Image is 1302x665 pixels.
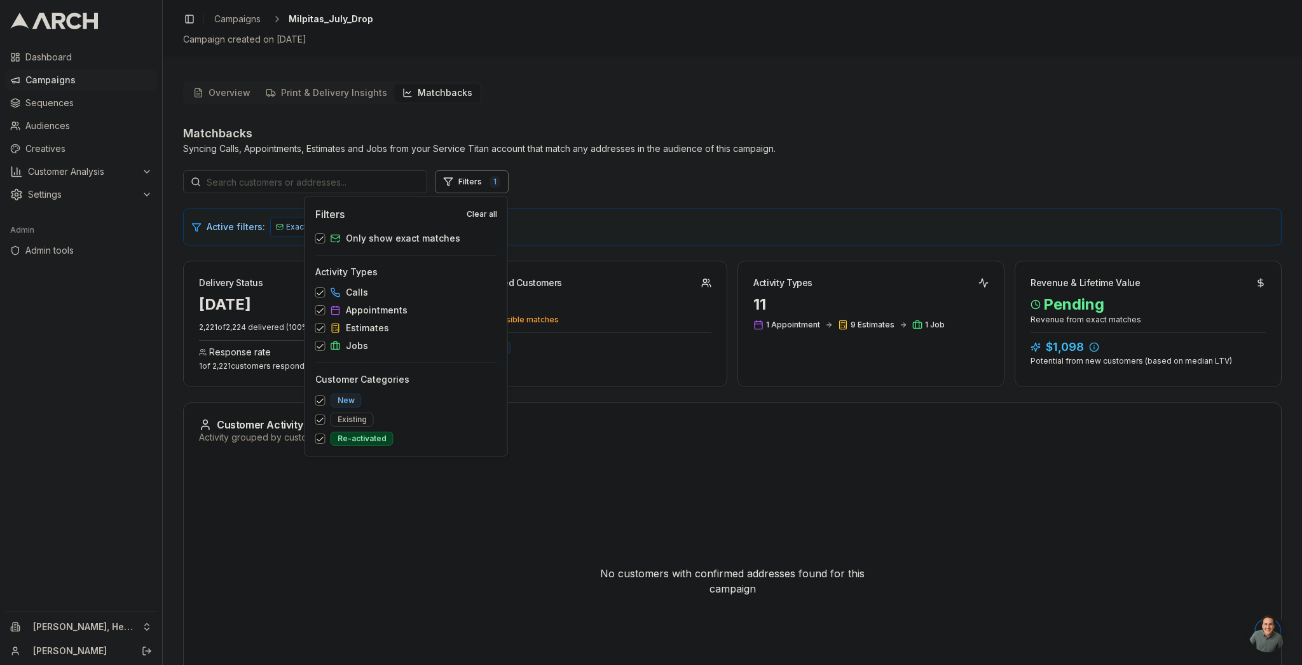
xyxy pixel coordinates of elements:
[258,84,395,102] button: Print & Delivery Insights
[925,320,945,330] span: 1 Job
[331,432,394,446] div: Re-activated
[5,161,157,182] button: Customer Analysis
[467,209,497,219] button: Clear all filters
[851,320,894,330] span: 9 Estimates
[5,93,157,113] a: Sequences
[199,431,1266,444] div: Activity grouped by customer with timeline view
[5,139,157,159] a: Creatives
[315,207,345,222] h4: Filters
[5,116,157,136] a: Audiences
[590,566,875,596] p: No customers with confirmed addresses found for this campaign
[199,418,1266,431] div: Customer Activity
[199,322,434,332] p: 2,221 of 2,224 delivered ( 100 %)
[435,170,509,193] button: Open filters (1 active)
[28,188,137,201] span: Settings
[766,320,820,330] span: 1 Appointment
[1031,356,1266,366] div: Potential from new customers (based on median LTV)
[5,240,157,261] a: Admin tools
[476,277,562,289] div: Matched Customers
[1249,614,1287,652] a: Open chat
[33,621,137,633] span: [PERSON_NAME], Heating, Cooling and Drains
[209,346,271,359] span: Response rate
[183,170,427,193] input: Search customers or addresses...
[33,645,128,657] a: [PERSON_NAME]
[5,220,157,240] div: Admin
[1031,277,1141,289] div: Revenue & Lifetime Value
[5,184,157,205] button: Settings
[1031,294,1266,315] span: Pending
[5,617,157,637] button: [PERSON_NAME], Heating, Cooling and Drains
[5,47,157,67] a: Dashboard
[186,84,258,102] button: Overview
[289,13,373,25] span: Milpitas_July_Drop
[346,232,460,245] span: Only show exact matches
[183,142,776,155] p: Syncing Calls, Appointments, Estimates and Jobs from your Service Titan account that match any ad...
[331,339,368,352] label: Jobs
[25,244,152,257] span: Admin tools
[138,642,156,660] button: Log out
[183,125,776,142] h2: Matchbacks
[214,13,261,25] span: Campaigns
[315,266,378,278] label: Activity Types
[207,221,265,233] span: Active filters:
[753,277,812,289] div: Activity Types
[331,413,374,427] div: Existing
[209,10,373,28] nav: breadcrumb
[395,84,480,102] button: Matchbacks
[25,97,152,109] span: Sequences
[286,222,359,232] span: Exact matches only
[315,373,409,386] label: Customer Categories
[25,51,152,64] span: Dashboard
[199,361,434,371] div: 1 of 2,221 customers responded
[490,175,500,188] span: 1
[1031,338,1266,356] div: $1,098
[183,33,1282,46] div: Campaign created on [DATE]
[331,304,408,317] label: Appointments
[199,277,263,289] div: Delivery Status
[209,10,266,28] a: Campaigns
[25,74,152,86] span: Campaigns
[199,294,251,315] div: [DATE]
[753,294,989,315] div: 11
[5,70,157,90] a: Campaigns
[331,394,362,408] div: New
[28,165,137,178] span: Customer Analysis
[331,322,389,334] label: Estimates
[476,315,711,325] span: 1 Possible matches
[1031,315,1266,325] div: Revenue from exact matches
[476,294,711,315] div: 1
[25,142,152,155] span: Creatives
[331,286,368,299] label: Calls
[25,120,152,132] span: Audiences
